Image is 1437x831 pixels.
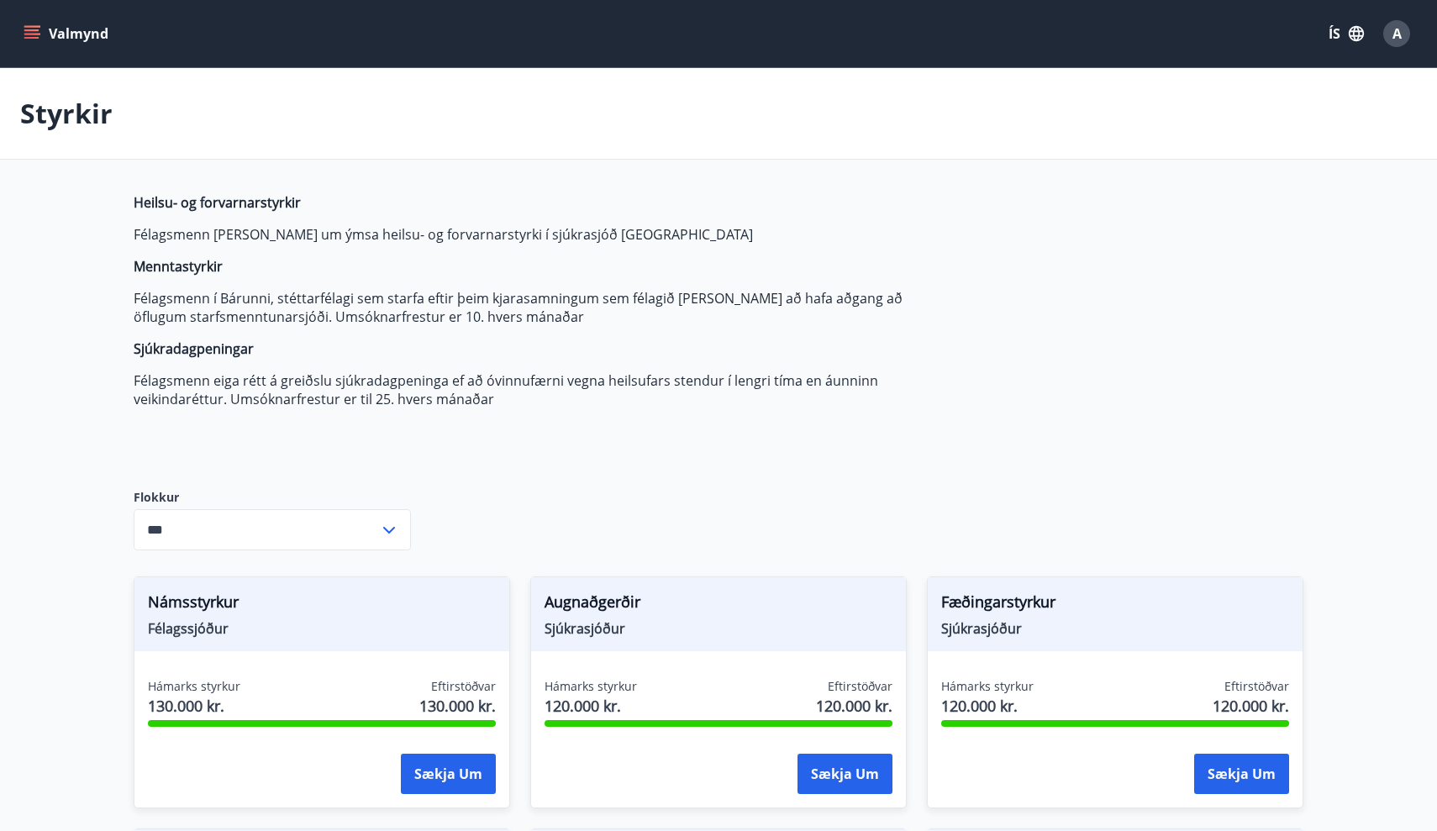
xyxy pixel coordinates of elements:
[134,371,927,408] p: Félagsmenn eiga rétt á greiðslu sjúkradagpeninga ef að óvinnufærni vegna heilsufars stendur í len...
[828,678,892,695] span: Eftirstöðvar
[1376,13,1417,54] button: A
[1224,678,1289,695] span: Eftirstöðvar
[545,695,637,717] span: 120.000 kr.
[941,591,1289,619] span: Fæðingarstyrkur
[148,591,496,619] span: Námsstyrkur
[941,619,1289,638] span: Sjúkrasjóður
[20,95,113,132] p: Styrkir
[1392,24,1402,43] span: A
[1213,695,1289,717] span: 120.000 kr.
[1194,754,1289,794] button: Sækja um
[134,339,254,358] strong: Sjúkradagpeningar
[148,619,496,638] span: Félagssjóður
[545,619,892,638] span: Sjúkrasjóður
[797,754,892,794] button: Sækja um
[941,678,1034,695] span: Hámarks styrkur
[148,678,240,695] span: Hámarks styrkur
[134,257,223,276] strong: Menntastyrkir
[148,695,240,717] span: 130.000 kr.
[419,695,496,717] span: 130.000 kr.
[134,225,927,244] p: Félagsmenn [PERSON_NAME] um ýmsa heilsu- og forvarnarstyrki í sjúkrasjóð [GEOGRAPHIC_DATA]
[134,289,927,326] p: Félagsmenn í Bárunni, stéttarfélagi sem starfa eftir þeim kjarasamningum sem félagið [PERSON_NAME...
[431,678,496,695] span: Eftirstöðvar
[20,18,115,49] button: menu
[134,489,411,506] label: Flokkur
[1319,18,1373,49] button: ÍS
[401,754,496,794] button: Sækja um
[545,591,892,619] span: Augnaðgerðir
[545,678,637,695] span: Hámarks styrkur
[941,695,1034,717] span: 120.000 kr.
[816,695,892,717] span: 120.000 kr.
[134,193,301,212] strong: Heilsu- og forvarnarstyrkir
